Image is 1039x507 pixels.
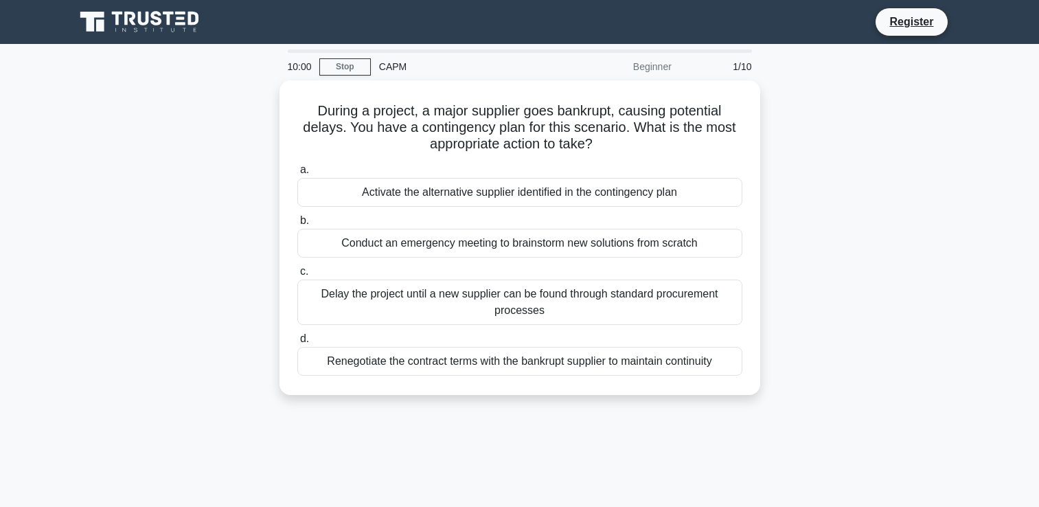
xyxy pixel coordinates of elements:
[279,53,319,80] div: 10:00
[881,13,941,30] a: Register
[297,229,742,258] div: Conduct an emergency meeting to brainstorm new solutions from scratch
[297,280,742,325] div: Delay the project until a new supplier can be found through standard procurement processes
[297,178,742,207] div: Activate the alternative supplier identified in the contingency plan
[371,53,560,80] div: CAPM
[300,265,308,277] span: c.
[300,333,309,344] span: d.
[300,214,309,226] span: b.
[297,347,742,376] div: Renegotiate the contract terms with the bankrupt supplier to maintain continuity
[300,164,309,175] span: a.
[560,53,680,80] div: Beginner
[680,53,760,80] div: 1/10
[319,58,371,76] a: Stop
[296,102,744,153] h5: During a project, a major supplier goes bankrupt, causing potential delays. You have a contingenc...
